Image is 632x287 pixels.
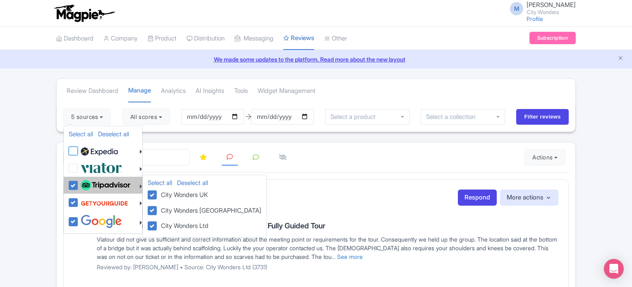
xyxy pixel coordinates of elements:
div: Open Intercom Messenger [604,259,624,279]
label: City Wonders [GEOGRAPHIC_DATA] [158,205,261,216]
a: Widget Management [258,80,316,102]
input: Select a product [330,113,380,121]
button: 5 sources [63,109,111,125]
img: viator-e2bf771eb72f7a6029a5edfbb081213a.svg [81,161,122,175]
a: Respond [458,190,497,206]
div: Viatour did not give us sufficient and correct information about the meeting point or requirement... [97,235,558,261]
a: We made some updates to the platform. Read more about the new layout [5,55,627,64]
button: More actions [500,190,558,206]
a: Company [103,27,138,50]
img: google-96de159c2084212d3cdd3c2fb262314c.svg [81,215,122,228]
img: tripadvisor_background-ebb97188f8c6c657a79ad20e0caa6051.svg [81,180,130,191]
span: M [510,2,523,15]
a: AI Insights [196,80,224,102]
a: Messaging [235,27,273,50]
label: City Wonders Ltd [158,220,208,231]
button: Close announcement [618,54,624,64]
label: City Wonders UK [158,189,208,200]
img: logo-ab69f6fb50320c5b225c76a69d11143b.png [52,4,116,22]
img: expedia22-01-93867e2ff94c7cd37d965f09d456db68.svg [81,145,118,158]
a: Reviews [283,27,314,50]
img: get_your_guide-5a6366678479520ec94e3f9d2b9f304b.svg [81,195,128,211]
button: Actions [524,149,565,166]
a: ... See more [332,253,363,260]
a: Review Dashboard [67,80,118,102]
a: Deselect all [177,179,208,187]
input: Filter reviews [516,109,569,125]
a: Other [324,27,347,50]
input: Select a collection [426,113,481,121]
a: Distribution [187,27,225,50]
a: Tools [234,80,248,102]
a: Deselect all [98,130,129,138]
ul: 5 sources [63,126,143,234]
a: Select all [69,130,93,138]
h3: Skip-the-Line: Doge's Palace & St. Mark's Basilica Fully Guided Tour [97,222,558,230]
a: Subscription [529,32,576,44]
a: Product [148,27,177,50]
a: Manage [128,79,151,103]
button: All scores [122,109,170,125]
small: City Wonders [527,9,576,15]
span: [PERSON_NAME] [527,1,576,9]
a: Analytics [161,80,186,102]
a: Select all [148,179,172,187]
a: Dashboard [56,27,93,50]
a: Profile [527,15,543,22]
p: Reviewed by: [PERSON_NAME] • Source: City Wonders Ltd (3731) [97,263,558,271]
a: M [PERSON_NAME] City Wonders [505,2,576,15]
